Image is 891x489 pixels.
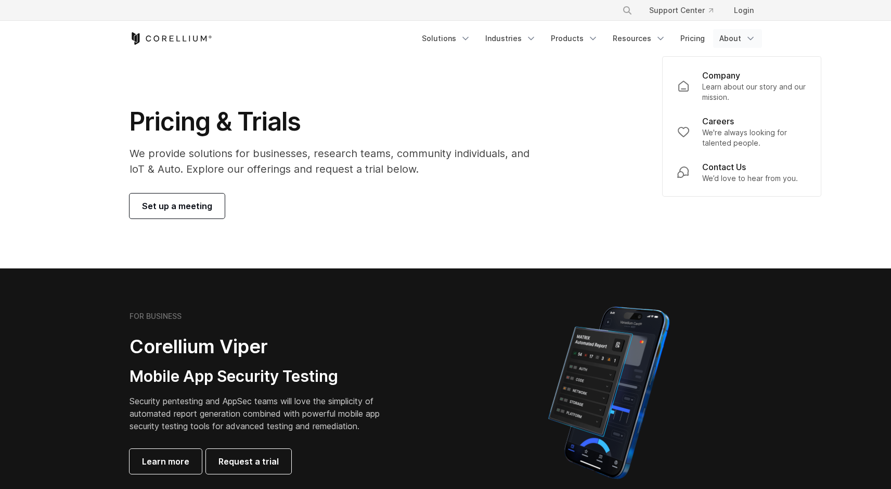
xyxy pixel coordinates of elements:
[130,395,396,432] p: Security pentesting and AppSec teams will love the simplicity of automated report generation comb...
[142,455,189,468] span: Learn more
[130,106,544,137] h1: Pricing & Trials
[618,1,637,20] button: Search
[130,32,212,45] a: Corellium Home
[531,302,687,484] img: Corellium MATRIX automated report on iPhone showing app vulnerability test results across securit...
[702,115,734,127] p: Careers
[218,455,279,468] span: Request a trial
[669,155,815,190] a: Contact Us We’d love to hear from you.
[726,1,762,20] a: Login
[713,29,762,48] a: About
[606,29,672,48] a: Resources
[416,29,477,48] a: Solutions
[674,29,711,48] a: Pricing
[130,367,396,387] h3: Mobile App Security Testing
[130,312,182,321] h6: FOR BUSINESS
[130,194,225,218] a: Set up a meeting
[610,1,762,20] div: Navigation Menu
[702,82,806,102] p: Learn about our story and our mission.
[669,109,815,155] a: Careers We're always looking for talented people.
[702,127,806,148] p: We're always looking for talented people.
[702,173,798,184] p: We’d love to hear from you.
[130,449,202,474] a: Learn more
[142,200,212,212] span: Set up a meeting
[702,69,740,82] p: Company
[545,29,604,48] a: Products
[130,146,544,177] p: We provide solutions for businesses, research teams, community individuals, and IoT & Auto. Explo...
[641,1,721,20] a: Support Center
[416,29,762,48] div: Navigation Menu
[206,449,291,474] a: Request a trial
[130,335,396,358] h2: Corellium Viper
[669,63,815,109] a: Company Learn about our story and our mission.
[702,161,746,173] p: Contact Us
[479,29,543,48] a: Industries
